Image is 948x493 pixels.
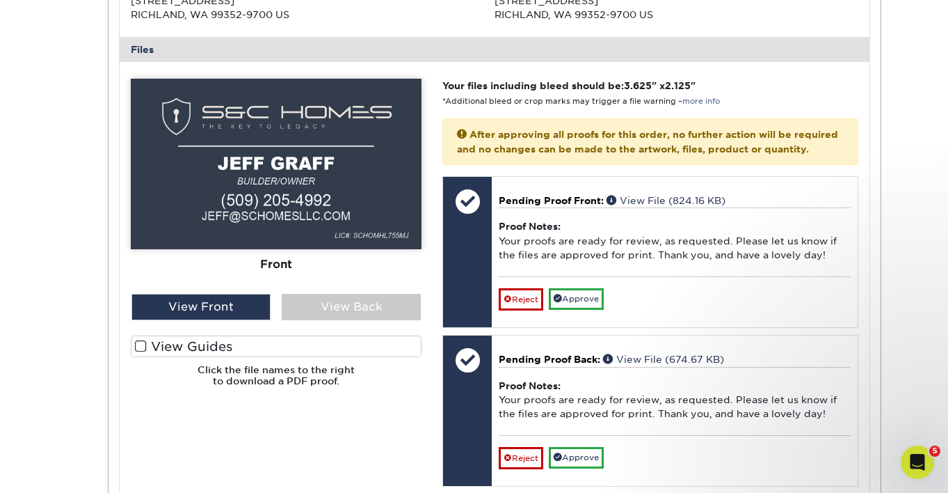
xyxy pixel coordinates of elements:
[499,367,850,436] div: Your proofs are ready for review, as requested. Please let us know if the files are approved for ...
[3,451,118,488] iframe: Google Customer Reviews
[131,364,421,398] h6: Click the file names to the right to download a PDF proof.
[442,97,720,106] small: *Additional bleed or crop marks may trigger a file warning –
[603,354,724,365] a: View File (674.67 KB)
[682,97,720,106] a: more info
[499,195,604,206] span: Pending Proof Front:
[665,80,691,91] span: 2.125
[131,294,271,320] div: View Front
[457,129,838,154] strong: After approving all proofs for this order, no further action will be required and no changes can ...
[131,249,421,280] div: Front
[606,195,725,206] a: View File (824.16 KB)
[901,446,934,479] iframe: Intercom live chat
[131,336,421,357] label: View Guides
[499,208,850,276] div: Your proofs are ready for review, as requested. Please let us know if the files are approved for ...
[549,288,604,310] a: Approve
[282,294,421,320] div: View Back
[624,80,652,91] span: 3.625
[442,80,696,91] strong: Your files including bleed should be: " x "
[120,37,869,62] div: Files
[499,288,543,311] a: Reject
[499,447,543,469] a: Reject
[929,446,940,457] span: 5
[499,354,600,365] span: Pending Proof Back:
[549,447,604,469] a: Approve
[499,221,561,232] strong: Proof Notes:
[499,380,561,391] strong: Proof Notes:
